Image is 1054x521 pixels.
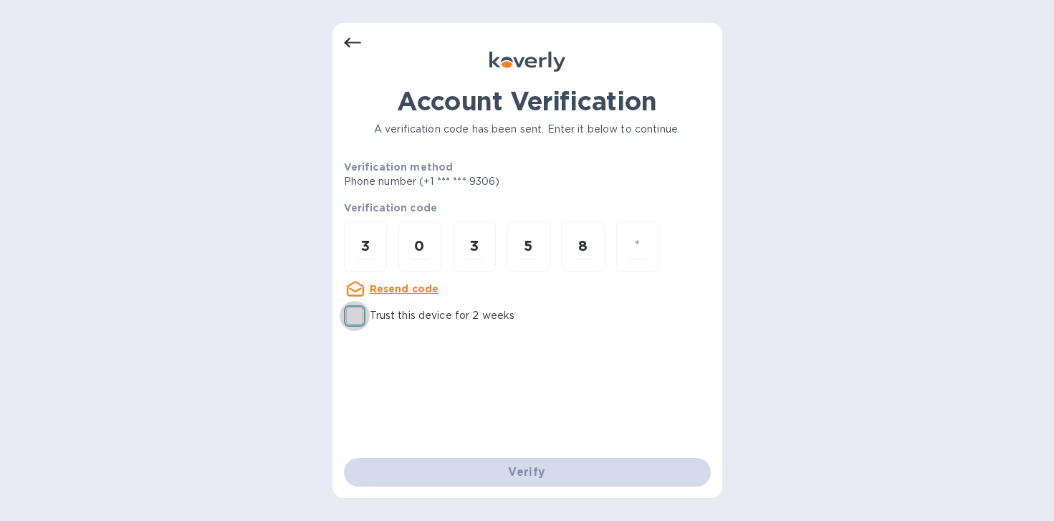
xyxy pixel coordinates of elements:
[344,122,711,137] p: A verification code has been sent. Enter it below to continue.
[344,161,454,173] b: Verification method
[344,86,711,116] h1: Account Verification
[370,283,439,295] u: Resend code
[344,174,610,189] p: Phone number (+1 *** *** 9306)
[344,201,711,215] p: Verification code
[370,308,515,323] p: Trust this device for 2 weeks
